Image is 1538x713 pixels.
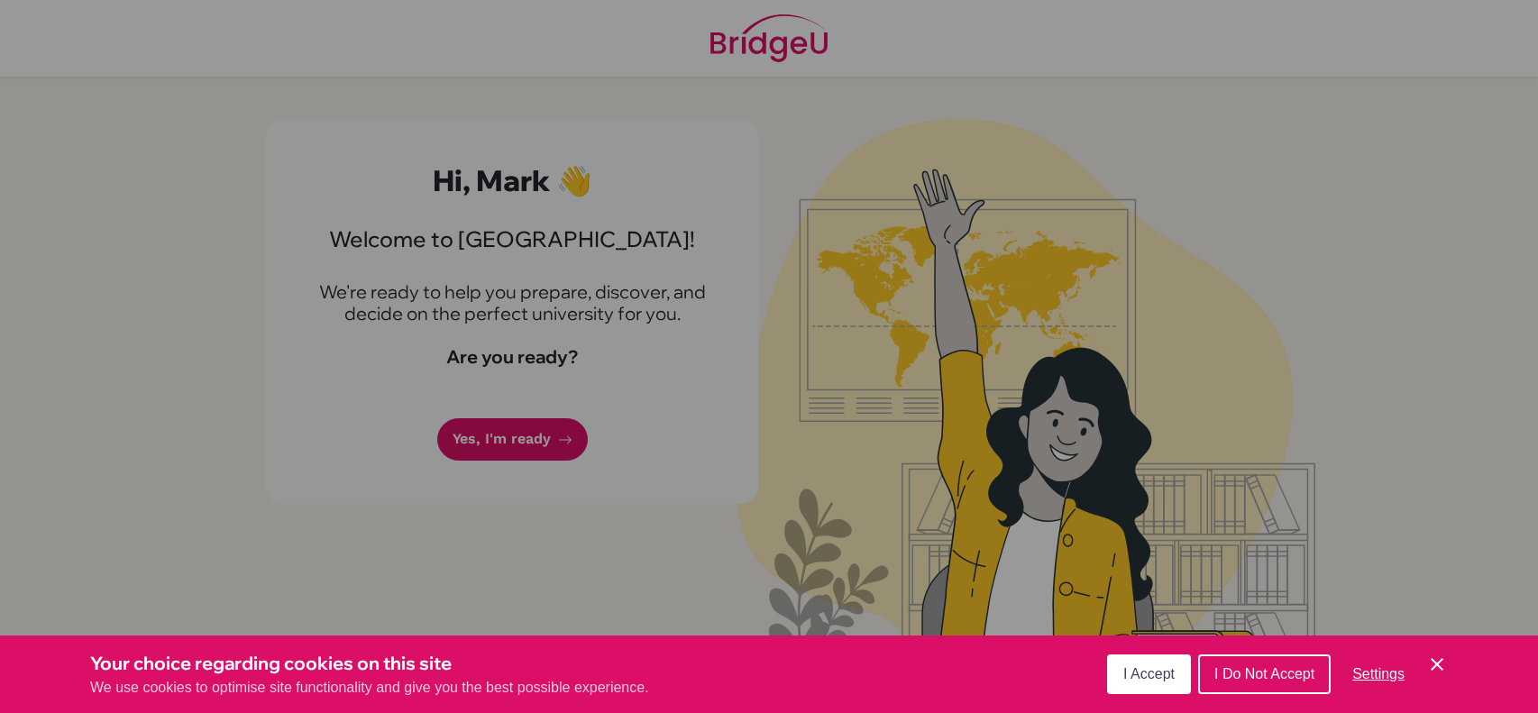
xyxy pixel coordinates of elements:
p: We use cookies to optimise site functionality and give you the best possible experience. [90,677,649,699]
button: I Do Not Accept [1198,654,1331,694]
button: Settings [1338,656,1419,692]
span: I Do Not Accept [1214,666,1314,681]
span: I Accept [1123,666,1175,681]
h3: Your choice regarding cookies on this site [90,650,649,677]
button: Save and close [1426,654,1448,675]
span: Settings [1352,666,1405,681]
button: I Accept [1107,654,1191,694]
